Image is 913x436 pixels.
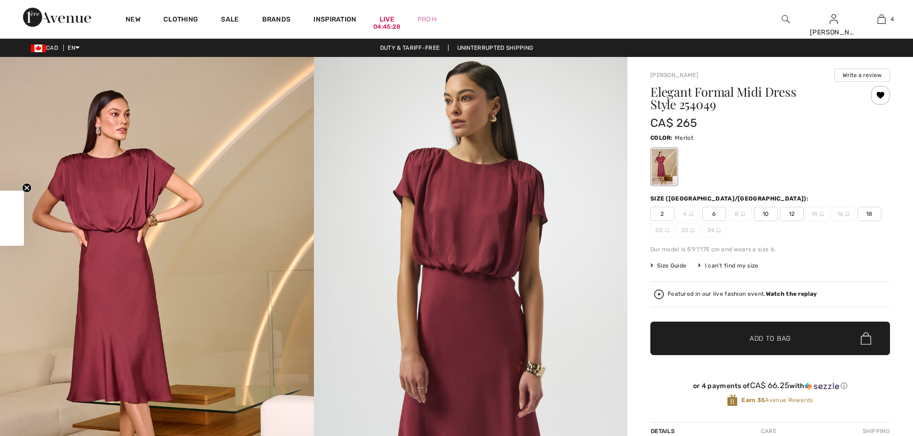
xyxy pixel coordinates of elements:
[650,72,698,78] a: [PERSON_NAME]
[702,207,726,221] span: 6
[650,134,673,141] span: Color:
[845,212,850,216] img: ring-m.svg
[380,14,394,24] a: Live04:45:28
[728,207,752,221] span: 8
[313,15,356,25] span: Inspiration
[650,245,890,254] div: Our model is 5'9"/175 cm and wears a size 6.
[690,228,695,233] img: ring-m.svg
[819,212,824,216] img: ring-m.svg
[689,212,693,216] img: ring-m.svg
[373,22,400,32] div: 04:45:28
[830,14,838,23] a: Sign In
[810,27,857,37] div: [PERSON_NAME]
[857,207,881,221] span: 18
[650,223,674,237] span: 20
[766,291,817,297] strong: Watch the replay
[754,207,778,221] span: 10
[782,13,790,25] img: search the website
[740,212,745,216] img: ring-m.svg
[858,13,905,25] a: 4
[832,207,855,221] span: 16
[650,381,890,394] div: or 4 payments ofCA$ 66.25withSezzle Click to learn more about Sezzle
[750,334,791,344] span: Add to Bag
[31,45,62,51] span: CAD
[650,381,890,391] div: or 4 payments of with
[650,86,850,111] h1: Elegant Formal Midi Dress Style 254049
[830,13,838,25] img: My Info
[878,13,886,25] img: My Bag
[716,228,721,233] img: ring-m.svg
[805,382,839,391] img: Sezzle
[650,116,697,130] span: CA$ 265
[650,194,810,203] div: Size ([GEOGRAPHIC_DATA]/[GEOGRAPHIC_DATA]):
[780,207,804,221] span: 12
[31,45,46,52] img: Canadian Dollar
[675,134,693,141] span: Merlot
[22,183,32,192] button: Close teaser
[861,332,871,345] img: Bag.svg
[23,8,91,27] img: 1ère Avenue
[221,15,239,25] a: Sale
[890,15,894,23] span: 4
[650,261,686,270] span: Size Guide
[652,149,677,185] div: Merlot
[750,380,790,390] span: CA$ 66.25
[806,207,830,221] span: 14
[676,207,700,221] span: 4
[741,396,813,404] span: Avenue Rewards
[262,15,291,25] a: Brands
[650,322,890,355] button: Add to Bag
[741,397,765,403] strong: Earn 35
[668,291,817,297] div: Featured in our live fashion event.
[698,261,758,270] div: I can't find my size
[163,15,198,25] a: Clothing
[727,394,738,407] img: Avenue Rewards
[68,45,80,51] span: EN
[676,223,700,237] span: 22
[417,14,437,24] a: Prom
[834,68,890,82] button: Write a review
[654,290,664,299] img: Watch the replay
[702,223,726,237] span: 24
[650,207,674,221] span: 2
[126,15,140,25] a: New
[665,228,670,233] img: ring-m.svg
